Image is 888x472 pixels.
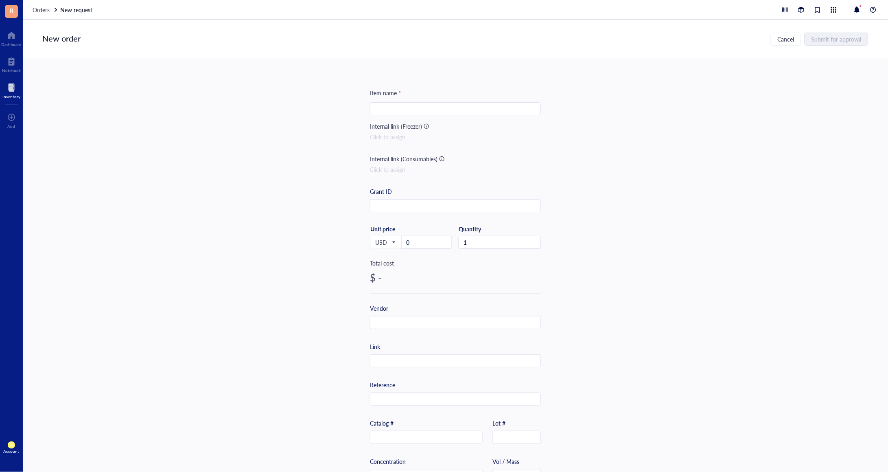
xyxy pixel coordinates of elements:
[370,380,395,389] div: Reference
[4,449,20,454] div: Account
[33,5,59,14] a: Orders
[8,124,15,129] div: Add
[370,88,401,97] div: Item name
[9,443,13,447] span: SK
[370,304,388,313] div: Vendor
[370,342,380,351] div: Link
[370,122,422,131] div: Internal link (Freezer)
[370,271,541,284] div: $ -
[2,68,21,73] div: Notebook
[370,154,437,163] div: Internal link (Consumables)
[1,42,22,47] div: Dashboard
[60,5,94,14] a: New request
[33,6,50,14] span: Orders
[2,94,20,99] div: Inventory
[2,55,21,73] a: Notebook
[375,239,395,246] span: USD
[42,33,81,46] div: New order
[9,5,13,15] span: R
[492,457,519,466] div: Vol / Mass
[492,419,505,428] div: Lot #
[370,259,541,268] div: Total cost
[370,187,392,196] div: Grant ID
[771,33,801,46] button: Cancel
[370,457,406,466] div: Concentration
[459,225,541,233] div: Quantity
[370,165,541,174] div: Click to assign
[370,419,394,428] div: Catalog #
[805,33,868,46] button: Submit for approval
[2,81,20,99] a: Inventory
[370,132,541,141] div: Click to assign
[370,225,421,233] div: Unit price
[1,29,22,47] a: Dashboard
[778,36,794,42] span: Cancel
